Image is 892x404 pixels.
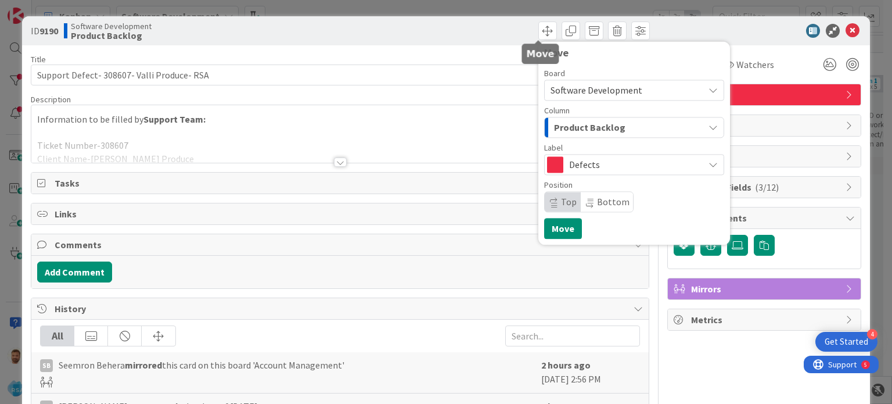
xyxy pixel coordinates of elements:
[541,358,640,387] div: [DATE] 2:56 PM
[55,302,627,316] span: History
[143,113,206,125] strong: Support Team:
[551,84,642,96] span: Software Development
[55,176,627,190] span: Tasks
[691,119,840,133] span: Dates
[544,106,570,115] span: Column
[37,113,642,126] p: Information to be filled by
[691,211,840,225] span: Attachments
[755,181,779,193] span: ( 3/12 )
[526,48,554,59] h5: Move
[691,180,840,194] span: Custom Fields
[544,47,724,59] div: Move
[691,313,840,327] span: Metrics
[55,238,627,252] span: Comments
[541,359,591,371] b: 2 hours ago
[815,332,877,352] div: Open Get Started checklist, remaining modules: 4
[125,359,162,371] b: mirrored
[71,22,152,31] span: Software Development
[59,358,344,372] span: Seemron Behera this card on this board 'Account Management'
[867,329,877,339] div: 4
[691,88,840,102] span: Defects
[31,54,46,65] label: Title
[60,5,63,14] div: 5
[41,326,74,346] div: All
[55,207,627,221] span: Links
[39,25,58,37] b: 9190
[825,336,868,348] div: Get Started
[544,181,573,189] span: Position
[544,144,563,152] span: Label
[31,24,58,38] span: ID
[736,58,774,71] span: Watchers
[544,218,582,239] button: Move
[31,94,71,105] span: Description
[561,196,577,208] span: Top
[544,69,565,77] span: Board
[505,326,640,346] input: Search...
[544,117,724,138] button: Product Backlog
[24,2,53,16] span: Support
[37,262,112,283] button: Add Comment
[597,196,630,208] span: Bottom
[40,359,53,372] div: SB
[691,282,840,296] span: Mirrors
[691,149,840,163] span: Block
[554,120,625,135] span: Product Backlog
[71,31,152,40] b: Product Backlog
[31,65,649,85] input: type card name here...
[569,156,698,173] span: Defects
